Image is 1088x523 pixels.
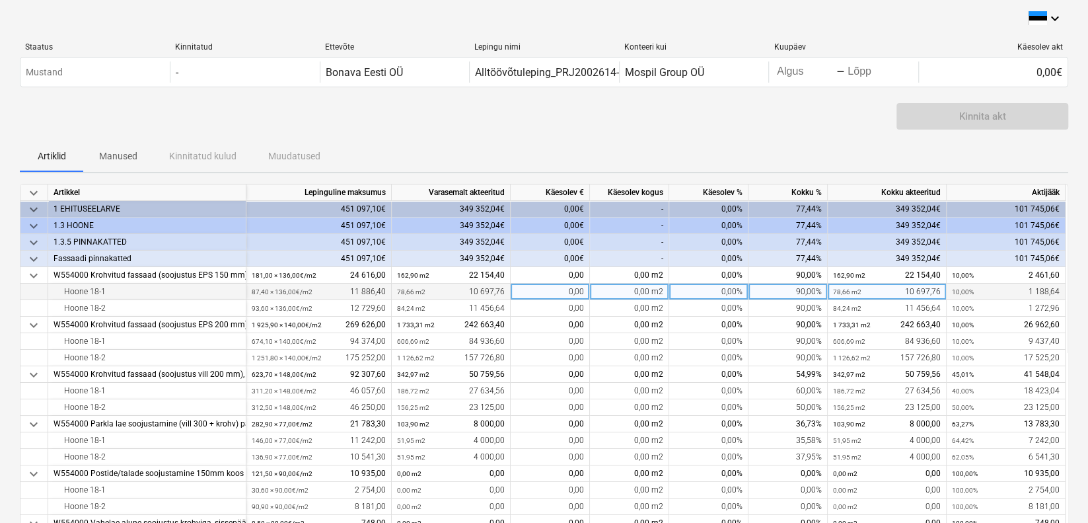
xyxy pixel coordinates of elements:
small: 181,00 × 136,00€ / m2 [252,272,316,279]
div: 4 000,00 [397,432,505,449]
small: 51,95 m2 [833,454,861,461]
div: - [836,68,845,76]
div: 2 754,00 [252,482,386,499]
div: 26 962,60 [952,317,1060,333]
div: 0,00% [669,383,748,399]
div: 0,00 [511,416,590,432]
small: 156,25 m2 [833,404,865,411]
small: 10,00% [952,354,974,362]
small: 103,90 m2 [397,421,429,428]
div: 0,00€ [511,201,590,218]
div: 349 352,04€ [828,234,947,251]
small: 78,66 m2 [833,288,861,296]
div: 157 726,80 [397,350,505,366]
div: Käesolev € [511,184,590,201]
div: 0,00 [511,350,590,366]
div: 12 729,60 [252,300,386,317]
div: 2 461,60 [952,267,1060,284]
small: 606,69 m2 [833,338,865,345]
div: - [590,201,669,218]
small: 93,60 × 136,00€ / m2 [252,305,312,312]
small: 1 733,31 m2 [397,321,435,329]
div: 11 456,64 [397,300,505,317]
div: 349 352,04€ [828,218,947,234]
small: 146,00 × 77,00€ / m2 [252,437,312,444]
div: 0,00% [669,366,748,383]
span: keyboard_arrow_down [26,466,42,482]
div: 23 125,00 [397,399,505,416]
div: 0,00 m2 [590,300,669,317]
span: keyboard_arrow_down [26,235,42,251]
small: 1 126,62 m2 [397,354,435,362]
div: 0,00 m2 [590,432,669,449]
small: 100,00% [952,503,978,510]
div: Bonava Eesti OÜ [326,66,403,79]
div: 27 634,56 [833,383,941,399]
div: 54,99% [748,366,828,383]
small: 78,66 m2 [397,288,425,296]
div: 84 936,60 [833,333,941,350]
small: 10,00% [952,321,974,329]
small: 45,01% [952,371,974,378]
div: 50,00% [748,399,828,416]
div: 0,00€ [918,61,1068,83]
div: 18 423,04 [952,383,1060,399]
small: 342,97 m2 [397,371,429,378]
div: 84 936,60 [397,333,505,350]
div: Fassaadi pinnakatted [54,251,240,267]
div: 37,95% [748,449,828,465]
small: 0,00 m2 [397,470,421,477]
div: 101 745,06€ [947,201,1066,218]
div: 23 125,00 [833,399,941,416]
span: keyboard_arrow_down [26,317,42,333]
div: Käesolev akt [924,42,1063,52]
div: 10 935,00 [252,465,386,482]
div: W554000 Krohvitud fassaad (soojustus vill 200 mm), sh aknapaled [54,366,240,383]
small: 1 925,90 × 140,00€ / m2 [252,321,322,329]
small: 606,69 m2 [397,338,429,345]
small: 100,00% [952,470,978,477]
small: 10,00% [952,338,974,345]
div: Hoone 18-2 [54,499,240,515]
p: Manused [99,149,137,163]
small: 103,90 m2 [833,421,865,428]
span: keyboard_arrow_down [26,218,42,234]
div: 8 000,00 [397,416,505,432]
div: 27 634,56 [397,383,505,399]
div: 101 745,06€ [947,234,1066,251]
div: 0,00 [511,449,590,465]
small: 100,00% [952,487,978,494]
div: 4 000,00 [397,449,505,465]
div: 0,00 [511,499,590,515]
div: 0,00 [511,465,590,482]
span: keyboard_arrow_down [26,251,42,267]
div: 0,00 [511,333,590,350]
small: 30,60 × 90,00€ / m2 [252,487,308,494]
div: 0,00% [669,399,748,416]
div: 0,00 m2 [590,317,669,333]
div: 90,00% [748,300,828,317]
div: 101 745,06€ [947,251,1066,267]
div: 0,00 m2 [590,350,669,366]
div: 0,00 [511,383,590,399]
small: 0,00 m2 [833,503,857,510]
div: Staatus [25,42,164,52]
small: 121,50 × 90,00€ / m2 [252,470,312,477]
small: 0,00 m2 [397,503,421,510]
div: 349 352,04€ [392,234,511,251]
div: 0,00% [669,449,748,465]
div: 0,00% [669,201,748,218]
div: 0,00 m2 [590,482,669,499]
small: 40,00% [952,387,974,395]
div: 0,00 [511,317,590,333]
small: 62,05% [952,454,974,461]
small: 0,00 m2 [397,487,421,494]
div: 0,00% [669,317,748,333]
div: 451 097,10€ [246,251,392,267]
div: 35,58% [748,432,828,449]
div: Käesolev % [669,184,748,201]
small: 0,00 m2 [833,470,857,477]
div: 13 783,30 [952,416,1060,432]
div: 77,44% [748,218,828,234]
div: Lepinguline maksumus [246,184,392,201]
